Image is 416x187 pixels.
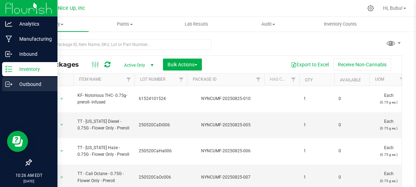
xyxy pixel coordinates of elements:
[374,125,404,132] p: (0.75 g ea.)
[304,148,330,154] span: 1
[36,61,86,68] span: All Packages
[253,74,264,86] a: Filter
[123,74,135,86] a: Filter
[305,78,313,82] a: Qty
[58,5,85,11] span: Nice Up, Inc
[396,74,408,86] a: Filter
[175,21,218,27] span: Lab Results
[264,74,299,86] th: Has COA
[89,17,161,32] a: Plants
[140,77,165,82] a: Lot Number
[314,21,366,27] span: Inventory Counts
[79,77,101,82] a: Item Name
[57,146,66,156] span: select
[12,80,54,88] p: Outbound
[304,174,330,181] span: 1
[186,95,265,102] div: NYNCUMF-20250825-010
[339,148,365,154] span: 0
[77,145,130,158] span: TT - [US_STATE] Haze - 0.75G - Flower Only - Preroll
[31,39,211,50] input: Search Package ID, Item Name, SKU, Lot or Part Number...
[233,21,304,27] span: Audit
[374,118,404,132] span: Each
[366,5,375,12] div: Manage settings
[77,92,130,106] span: KF- Notorious THC- 0.75g- preroll- infused
[286,59,333,71] button: Export to Excel
[89,21,160,27] span: Plants
[168,62,197,67] span: Bulk Actions
[57,173,66,182] span: select
[374,151,404,158] p: (0.75 g ea.)
[163,59,202,71] button: Bulk Actions
[12,50,54,58] p: Inbound
[12,65,54,73] p: Inventory
[304,17,376,32] a: Inventory Counts
[139,95,183,102] span: 61524101524
[375,77,384,82] a: UOM
[339,95,365,102] span: 0
[193,77,217,82] a: Package ID
[139,122,183,128] span: 250520CaDi006
[186,122,265,128] div: NYNCUMF-20250825-005
[374,171,404,184] span: Each
[339,122,365,128] span: 0
[3,172,54,179] p: 10:26 AM EDT
[57,94,66,104] span: select
[12,20,54,28] p: Analytics
[333,59,391,71] button: Receive Non-Cannabis
[288,74,299,86] a: Filter
[57,120,66,130] span: select
[5,51,12,58] inline-svg: Inbound
[139,174,183,181] span: 250520CaOc006
[374,92,404,106] span: Each
[5,81,12,88] inline-svg: Outbound
[374,145,404,158] span: Each
[374,99,404,106] p: (0.75 g ea.)
[186,174,265,181] div: NYNCUMF-20250825-007
[77,171,130,184] span: TT - Cali Octane - 0.75G - Flower Only - Preroll
[139,148,183,154] span: 250520CaHa006
[12,35,54,43] p: Manufacturing
[3,179,54,184] p: [DATE]
[161,17,232,32] a: Lab Results
[339,174,365,181] span: 0
[374,178,404,184] p: (0.75 g ea.)
[340,78,361,82] a: Available
[5,20,12,27] inline-svg: Analytics
[77,118,130,132] span: TT - [US_STATE] Diesel - 0.75G - Flower Only - Preroll
[383,5,403,11] span: Hi, Bubu!
[7,131,28,152] iframe: Resource center
[5,66,12,73] inline-svg: Inventory
[186,148,265,154] div: NYNCUMF-20250825-006
[304,95,330,102] span: 1
[304,122,330,128] span: 1
[176,74,187,86] a: Filter
[5,35,12,42] inline-svg: Manufacturing
[232,17,304,32] a: Audit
